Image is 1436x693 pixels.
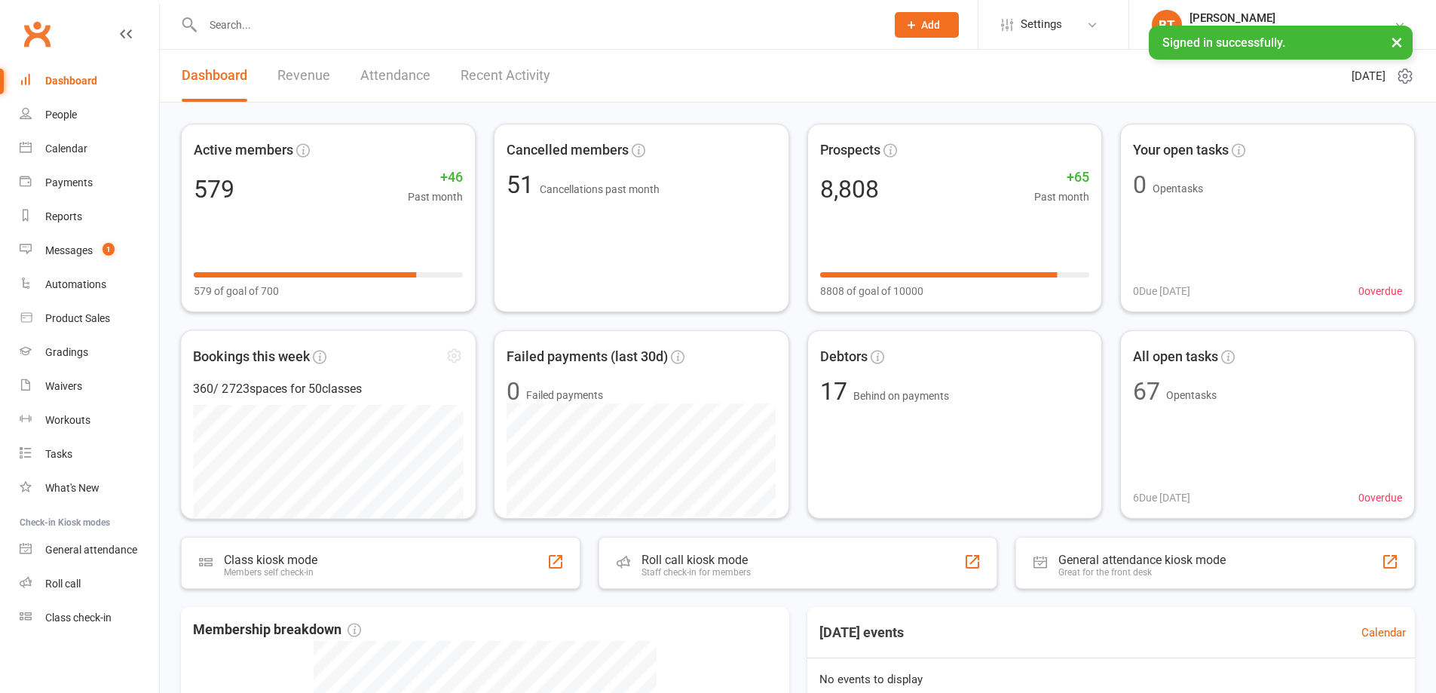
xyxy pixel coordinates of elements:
[45,414,90,426] div: Workouts
[820,177,879,201] div: 8,808
[1152,10,1182,40] div: BT
[20,403,159,437] a: Workouts
[194,177,234,201] div: 579
[45,75,97,87] div: Dashboard
[853,390,949,402] span: Behind on payments
[1058,553,1226,567] div: General attendance kiosk mode
[1034,167,1089,189] span: +65
[1034,189,1089,205] span: Past month
[1021,8,1062,41] span: Settings
[182,50,247,102] a: Dashboard
[1133,283,1190,299] span: 0 Due [DATE]
[224,567,317,578] div: Members self check-in
[20,336,159,369] a: Gradings
[45,612,112,624] div: Class check-in
[895,12,959,38] button: Add
[20,234,159,268] a: Messages 1
[18,15,56,53] a: Clubworx
[1153,182,1203,195] span: Open tasks
[20,471,159,505] a: What's New
[1133,140,1229,161] span: Your open tasks
[507,170,540,199] span: 51
[277,50,330,102] a: Revenue
[45,346,88,358] div: Gradings
[20,200,159,234] a: Reports
[45,109,77,121] div: People
[45,448,72,460] div: Tasks
[507,346,668,368] span: Failed payments (last 30d)
[526,387,603,403] span: Failed payments
[20,98,159,132] a: People
[20,268,159,302] a: Automations
[641,567,751,578] div: Staff check-in for members
[20,601,159,635] a: Class kiosk mode
[45,482,100,494] div: What's New
[360,50,430,102] a: Attendance
[1133,173,1147,197] div: 0
[461,50,550,102] a: Recent Activity
[921,19,940,31] span: Add
[1358,283,1402,299] span: 0 overdue
[408,189,463,205] span: Past month
[20,132,159,166] a: Calendar
[540,183,660,195] span: Cancellations past month
[1133,489,1190,506] span: 6 Due [DATE]
[20,369,159,403] a: Waivers
[194,140,293,161] span: Active members
[45,244,93,256] div: Messages
[20,166,159,200] a: Payments
[820,346,868,368] span: Debtors
[45,312,110,324] div: Product Sales
[45,578,81,590] div: Roll call
[1361,624,1406,642] a: Calendar
[820,140,880,161] span: Prospects
[1383,26,1410,58] button: ×
[507,379,520,403] div: 0
[193,345,310,367] span: Bookings this week
[20,533,159,567] a: General attendance kiosk mode
[194,283,279,299] span: 579 of goal of 700
[1133,346,1218,368] span: All open tasks
[45,380,82,392] div: Waivers
[408,167,463,189] span: +46
[1162,35,1285,50] span: Signed in successfully.
[45,210,82,222] div: Reports
[1133,379,1160,403] div: 67
[1190,25,1394,38] div: Immersion MMA [PERSON_NAME] Waverley
[198,14,875,35] input: Search...
[103,243,115,256] span: 1
[641,553,751,567] div: Roll call kiosk mode
[224,553,317,567] div: Class kiosk mode
[20,302,159,336] a: Product Sales
[1358,489,1402,506] span: 0 overdue
[193,379,464,399] div: 360 / 2723 spaces for 50 classes
[20,567,159,601] a: Roll call
[807,619,916,646] h3: [DATE] events
[820,283,923,299] span: 8808 of goal of 10000
[1166,389,1217,401] span: Open tasks
[45,176,93,189] div: Payments
[1190,11,1394,25] div: [PERSON_NAME]
[193,619,361,641] span: Membership breakdown
[45,278,106,290] div: Automations
[45,544,137,556] div: General attendance
[507,140,629,161] span: Cancelled members
[20,64,159,98] a: Dashboard
[45,143,87,155] div: Calendar
[820,377,853,406] span: 17
[1058,567,1226,578] div: Great for the front desk
[1352,67,1385,85] span: [DATE]
[20,437,159,471] a: Tasks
